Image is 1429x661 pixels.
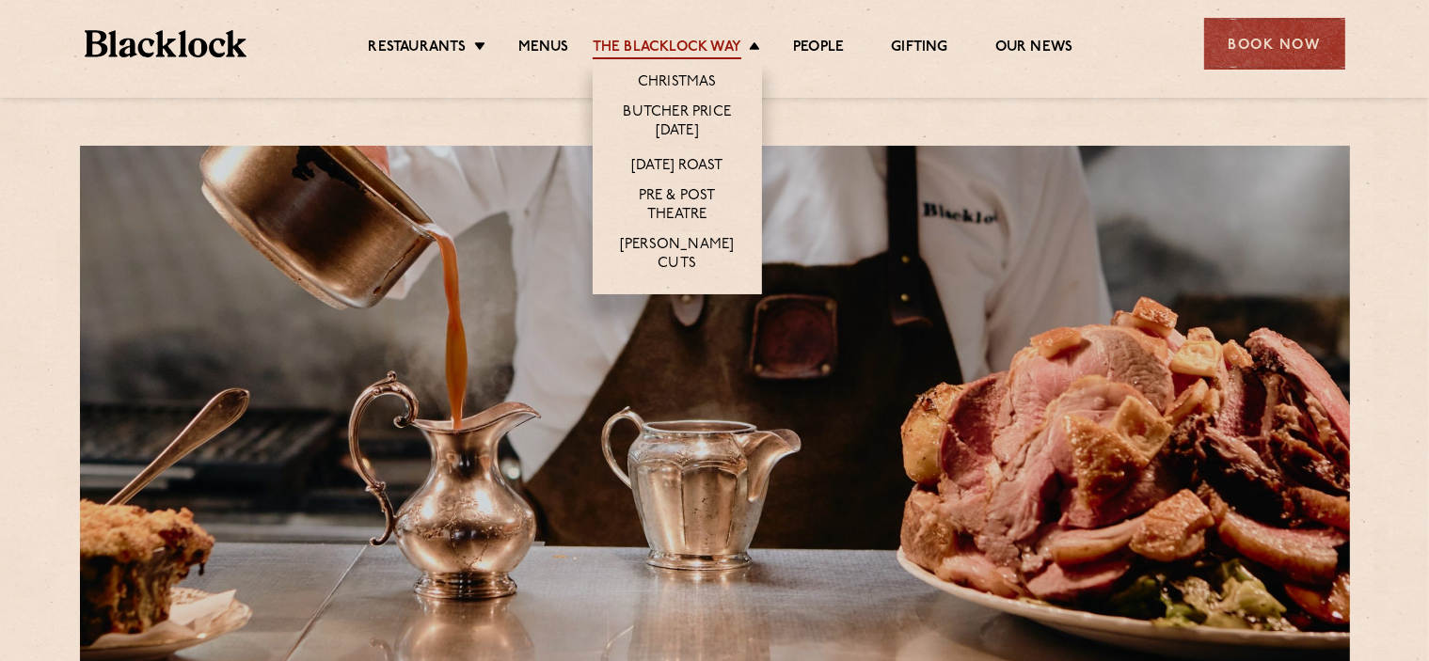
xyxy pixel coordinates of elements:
a: People [793,39,844,59]
a: [DATE] Roast [631,157,722,178]
div: Book Now [1204,18,1345,70]
img: BL_Textured_Logo-footer-cropped.svg [85,30,247,57]
a: Restaurants [369,39,467,59]
a: Our News [995,39,1073,59]
a: The Blacklock Way [593,39,741,59]
a: Menus [518,39,569,59]
a: Christmas [638,73,717,94]
a: Butcher Price [DATE] [611,103,743,143]
a: [PERSON_NAME] Cuts [611,236,743,275]
a: Gifting [891,39,947,59]
a: Pre & Post Theatre [611,187,743,227]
